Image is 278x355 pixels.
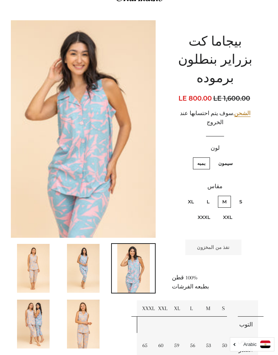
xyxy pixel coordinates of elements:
[153,300,169,317] td: XXL
[232,317,258,333] td: التوب
[137,300,153,317] td: XXXL
[178,94,212,102] span: LE 800.00
[67,244,100,293] img: تحميل الصورة في عارض المعرض ، بيجاما كت بزراير بنطلون برموده
[67,300,100,348] img: تحميل الصورة في عارض المعرض ، بيجاما كت بزراير بنطلون برموده
[214,157,237,169] label: سيمون
[193,211,215,223] label: XXXL
[172,144,258,153] label: لون
[235,196,247,208] label: S
[11,20,156,238] img: بيجاما كت بزراير بنطلون برموده
[185,300,201,317] td: L
[201,300,216,317] td: M
[117,244,150,293] img: تحميل الصورة في عارض المعرض ، بيجاما كت بزراير بنطلون برموده
[184,196,198,208] label: XL
[202,196,214,208] label: L
[172,182,258,191] label: مقاس
[193,157,210,169] label: بمبه
[243,342,257,347] i: Arabic
[172,109,258,127] div: .سوف يتم احتسابها عند الخروج
[216,300,232,317] td: S
[219,211,237,223] label: XXL
[213,93,252,103] span: LE 1,600.00
[185,240,241,255] button: نفذ من المخزون
[17,244,50,293] img: تحميل الصورة في عارض المعرض ، بيجاما كت بزراير بنطلون برموده
[234,341,270,348] a: Arabic
[172,33,258,88] h1: بيجاما كت بزراير بنطلون برموده
[169,300,185,317] td: XL
[197,244,229,250] span: نفذ من المخزون
[218,196,231,208] label: M
[17,300,50,348] img: تحميل الصورة في عارض المعرض ، بيجاما كت بزراير بنطلون برموده
[234,110,250,117] a: الشحن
